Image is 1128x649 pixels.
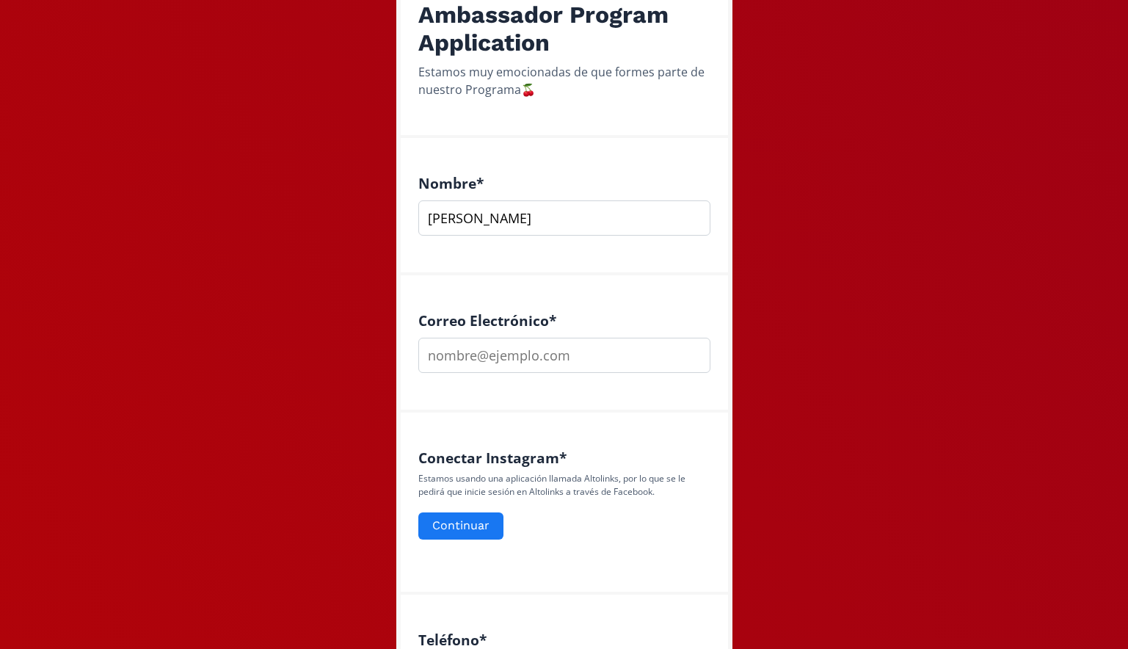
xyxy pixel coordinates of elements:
button: Continuar [418,512,503,540]
h2: Ambassador Program Application [418,1,710,57]
p: Estamos usando una aplicación llamada Altolinks, por lo que se le pedirá que inicie sesión en Alt... [418,472,710,498]
input: Escribe aquí tu respuesta... [418,200,710,236]
h4: Conectar Instagram * [418,449,710,466]
h4: Nombre * [418,175,710,192]
h4: Correo Electrónico * [418,312,710,329]
input: nombre@ejemplo.com [418,338,710,373]
h4: Teléfono * [418,631,710,648]
div: Estamos muy emocionadas de que formes parte de nuestro Programa🍒 [418,63,710,98]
